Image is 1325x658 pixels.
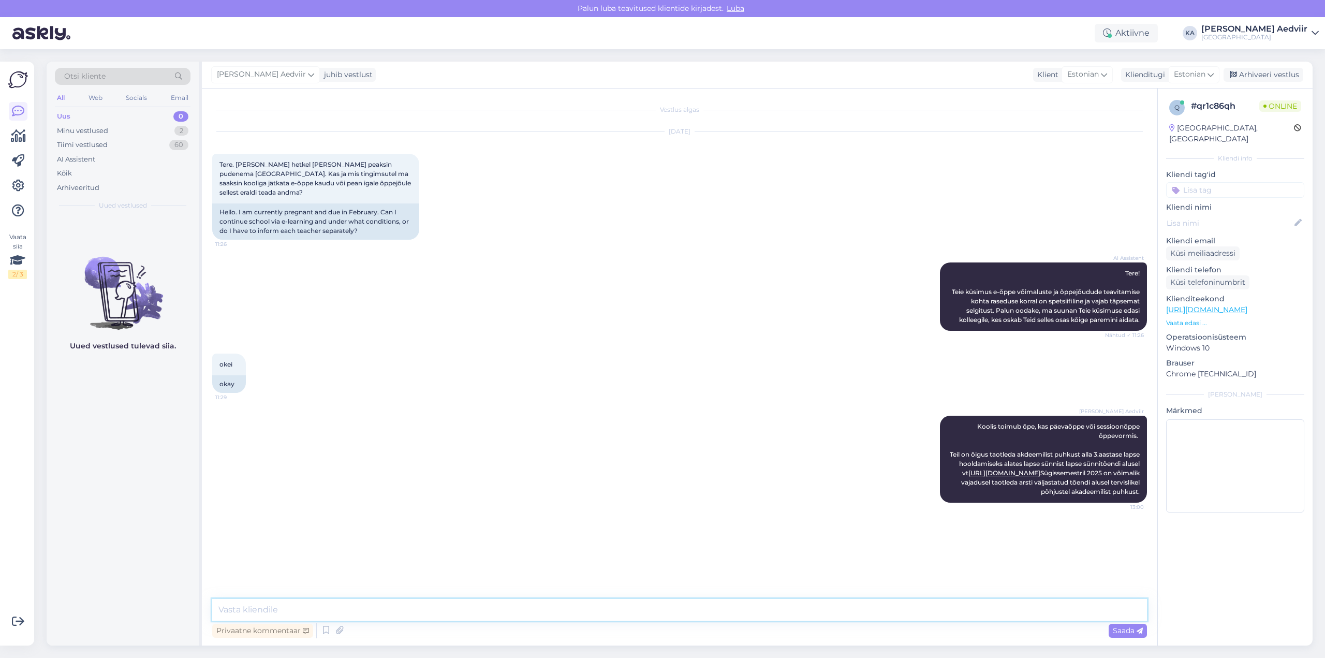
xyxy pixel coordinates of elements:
[1201,25,1307,33] div: [PERSON_NAME] Aedviir
[1166,294,1304,304] p: Klienditeekond
[1105,254,1144,262] span: AI Assistent
[57,183,99,193] div: Arhiveeritud
[217,69,306,80] span: [PERSON_NAME] Aedviir
[64,71,106,82] span: Otsi kliente
[1166,318,1304,328] p: Vaata edasi ...
[1121,69,1165,80] div: Klienditugi
[212,375,246,393] div: okay
[320,69,373,80] div: juhib vestlust
[1095,24,1158,42] div: Aktiivne
[57,126,108,136] div: Minu vestlused
[70,341,176,352] p: Uued vestlused tulevad siia.
[215,393,254,401] span: 11:29
[1174,104,1180,111] span: q
[212,203,419,240] div: Hello. I am currently pregnant and due in February. Can I continue school via e-learning and unde...
[174,126,188,136] div: 2
[1166,265,1304,275] p: Kliendi telefon
[99,201,147,210] span: Uued vestlused
[8,70,28,90] img: Askly Logo
[86,91,105,105] div: Web
[1033,69,1058,80] div: Klient
[1166,405,1304,416] p: Märkmed
[1079,407,1144,415] span: [PERSON_NAME] Aedviir
[219,360,232,368] span: okei
[1105,503,1144,511] span: 13:00
[55,91,67,105] div: All
[169,140,188,150] div: 60
[1167,217,1292,229] input: Lisa nimi
[968,469,1040,477] a: [URL][DOMAIN_NAME]
[724,4,747,13] span: Luba
[8,270,27,279] div: 2 / 3
[1166,154,1304,163] div: Kliendi info
[173,111,188,122] div: 0
[1224,68,1303,82] div: Arhiveeri vestlus
[1166,202,1304,213] p: Kliendi nimi
[1201,33,1307,41] div: [GEOGRAPHIC_DATA]
[57,154,95,165] div: AI Assistent
[212,624,313,638] div: Privaatne kommentaar
[1166,390,1304,399] div: [PERSON_NAME]
[1201,25,1319,41] a: [PERSON_NAME] Aedviir[GEOGRAPHIC_DATA]
[57,168,72,179] div: Kõik
[124,91,149,105] div: Socials
[57,111,70,122] div: Uus
[219,160,413,196] span: Tere. [PERSON_NAME] hetkel [PERSON_NAME] peaksin pudenema [GEOGRAPHIC_DATA]. Kas ja mis tingimsut...
[8,232,27,279] div: Vaata siia
[57,140,108,150] div: Tiimi vestlused
[1105,331,1144,339] span: Nähtud ✓ 11:26
[1113,626,1143,635] span: Saada
[212,105,1147,114] div: Vestlus algas
[1166,358,1304,369] p: Brauser
[1169,123,1294,144] div: [GEOGRAPHIC_DATA], [GEOGRAPHIC_DATA]
[1183,26,1197,40] div: KA
[1191,100,1259,112] div: # qr1c86qh
[1166,182,1304,198] input: Lisa tag
[1166,246,1240,260] div: Küsi meiliaadressi
[1166,369,1304,379] p: Chrome [TECHNICAL_ID]
[1259,100,1301,112] span: Online
[1166,332,1304,343] p: Operatsioonisüsteem
[950,422,1141,495] span: Koolis toimub õpe, kas päevaõppe või sessioonõppe õppevormis. Teil on õigus taotleda akdeemilist ...
[1174,69,1205,80] span: Estonian
[1166,343,1304,354] p: Windows 10
[169,91,190,105] div: Email
[47,238,199,331] img: No chats
[1166,236,1304,246] p: Kliendi email
[1166,275,1249,289] div: Küsi telefoninumbrit
[1166,305,1247,314] a: [URL][DOMAIN_NAME]
[212,127,1147,136] div: [DATE]
[1166,169,1304,180] p: Kliendi tag'id
[1067,69,1099,80] span: Estonian
[215,240,254,248] span: 11:26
